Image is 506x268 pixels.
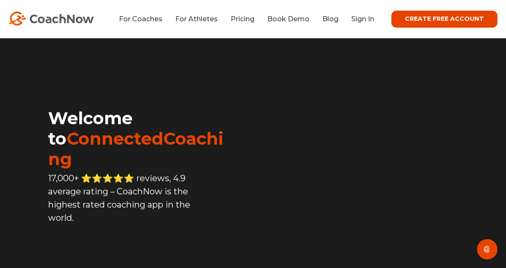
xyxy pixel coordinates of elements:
span: 17,000+ ⭐️⭐️⭐️⭐️⭐️ reviews, 4.9 average rating – CoachNow is the highest rated coaching app in th... [48,173,190,223]
a: Sign In [351,15,374,23]
span: ConnectedCoaching [48,128,223,169]
div: Open Intercom Messenger [477,239,497,259]
a: Blog [322,15,338,23]
a: Book Demo [267,15,309,23]
img: CoachNow Logo [9,11,94,26]
a: CREATE FREE ACCOUNT [391,11,497,28]
a: For Coaches [119,15,162,23]
a: Pricing [231,15,254,23]
h1: Welcome to [48,108,234,169]
a: For Athletes [175,15,218,23]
